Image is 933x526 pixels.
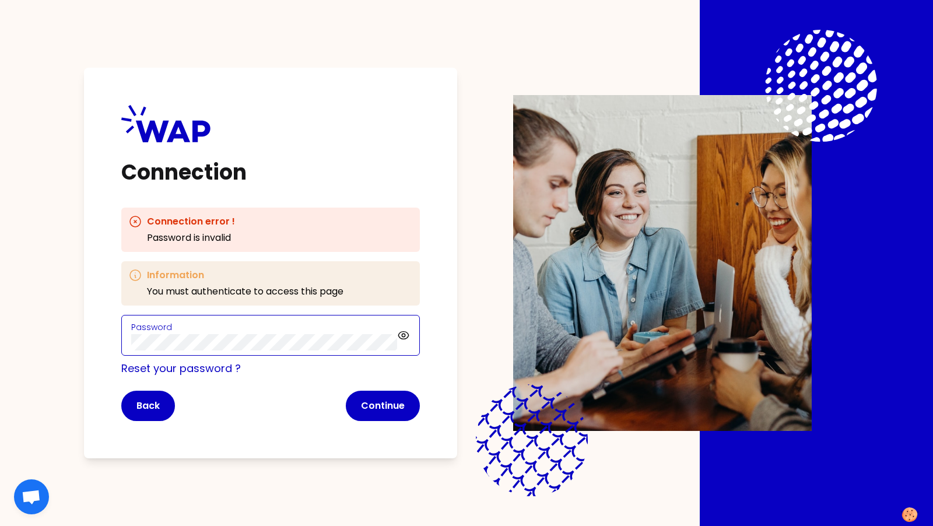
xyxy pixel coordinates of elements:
[513,95,812,431] img: Description
[121,161,420,184] h1: Connection
[346,391,420,421] button: Continue
[147,268,343,282] h3: Information
[131,321,172,333] label: Password
[147,285,343,299] p: You must authenticate to access this page
[121,361,241,376] a: Reset your password ?
[121,391,175,421] button: Back
[147,215,235,229] h3: Connection error !
[147,231,235,245] p: Password is invalid
[14,479,49,514] div: Ouvrir le chat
